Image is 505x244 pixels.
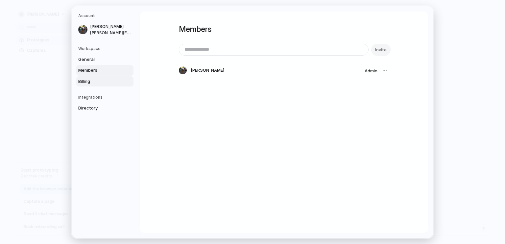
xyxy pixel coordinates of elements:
[365,68,377,73] span: Admin
[90,30,132,36] span: [PERSON_NAME][EMAIL_ADDRESS][DOMAIN_NAME]
[78,94,133,100] h5: Integrations
[78,67,120,74] span: Members
[76,103,133,113] a: Directory
[78,105,120,111] span: Directory
[78,13,133,19] h5: Account
[179,23,389,35] h1: Members
[78,78,120,85] span: Billing
[78,56,120,62] span: General
[78,45,133,51] h5: Workspace
[90,23,132,30] span: [PERSON_NAME]
[76,21,133,38] a: [PERSON_NAME][PERSON_NAME][EMAIL_ADDRESS][DOMAIN_NAME]
[191,67,224,74] span: [PERSON_NAME]
[76,65,133,76] a: Members
[76,76,133,86] a: Billing
[76,54,133,64] a: General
